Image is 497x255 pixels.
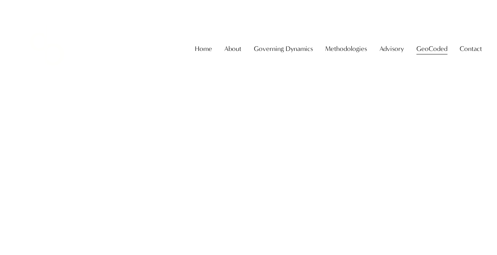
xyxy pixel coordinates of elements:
[325,42,367,56] a: folder dropdown
[460,43,482,55] span: Contact
[416,42,447,56] a: folder dropdown
[379,43,404,55] span: Advisory
[379,42,404,56] a: folder dropdown
[224,43,241,55] span: About
[460,42,482,56] a: folder dropdown
[195,42,212,56] a: Home
[254,42,313,56] a: folder dropdown
[416,43,447,55] span: GeoCoded
[325,43,367,55] span: Methodologies
[224,42,241,56] a: folder dropdown
[15,17,79,81] img: Christopher Sanchez &amp; Co.
[254,43,313,55] span: Governing Dynamics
